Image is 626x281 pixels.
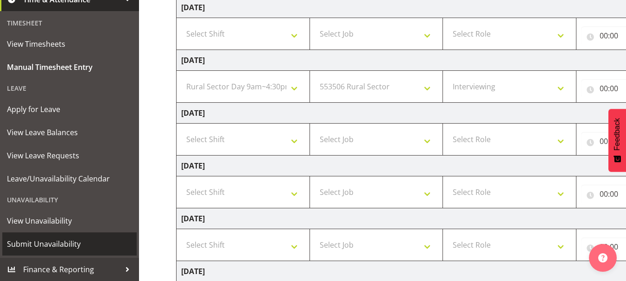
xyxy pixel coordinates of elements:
[2,167,137,190] a: Leave/Unavailability Calendar
[7,172,132,186] span: Leave/Unavailability Calendar
[7,149,132,162] span: View Leave Requests
[613,118,621,150] span: Feedback
[2,13,137,32] div: Timesheet
[2,209,137,232] a: View Unavailability
[608,109,626,172] button: Feedback - Show survey
[598,253,607,262] img: help-xxl-2.png
[2,98,137,121] a: Apply for Leave
[2,232,137,256] a: Submit Unavailability
[2,56,137,79] a: Manual Timesheet Entry
[23,262,120,276] span: Finance & Reporting
[7,37,132,51] span: View Timesheets
[2,32,137,56] a: View Timesheets
[7,60,132,74] span: Manual Timesheet Entry
[2,121,137,144] a: View Leave Balances
[2,190,137,209] div: Unavailability
[7,237,132,251] span: Submit Unavailability
[7,125,132,139] span: View Leave Balances
[7,102,132,116] span: Apply for Leave
[2,144,137,167] a: View Leave Requests
[7,214,132,228] span: View Unavailability
[2,79,137,98] div: Leave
